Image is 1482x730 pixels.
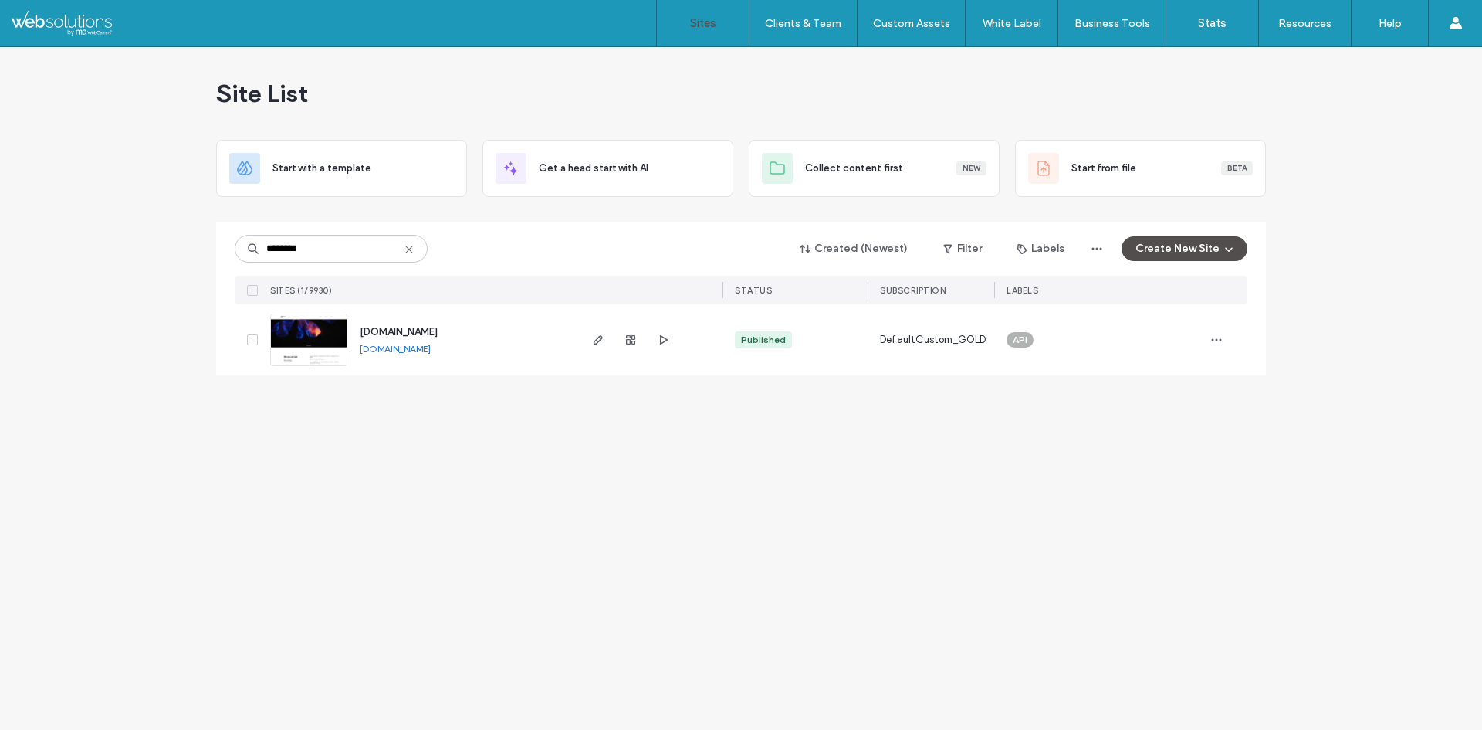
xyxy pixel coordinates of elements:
[1379,17,1402,30] label: Help
[1221,161,1253,175] div: Beta
[539,161,648,176] span: Get a head start with AI
[765,17,841,30] label: Clients & Team
[983,17,1041,30] label: White Label
[1071,161,1136,176] span: Start from file
[735,285,772,296] span: STATUS
[360,343,431,355] a: [DOMAIN_NAME]
[690,16,716,30] label: Sites
[805,161,903,176] span: Collect content first
[270,285,332,296] span: SITES (1/9930)
[216,140,467,197] div: Start with a template
[1007,285,1038,296] span: LABELS
[1278,17,1331,30] label: Resources
[880,332,986,348] span: DefaultCustom_GOLD
[956,161,986,175] div: New
[1122,236,1247,261] button: Create New Site
[1013,333,1027,347] span: API
[482,140,733,197] div: Get a head start with AI
[749,140,1000,197] div: Collect content firstNew
[216,78,308,109] span: Site List
[1003,236,1078,261] button: Labels
[880,285,946,296] span: SUBSCRIPTION
[741,333,786,347] div: Published
[928,236,997,261] button: Filter
[1198,16,1227,30] label: Stats
[360,326,438,338] a: [DOMAIN_NAME]
[272,161,371,176] span: Start with a template
[787,236,922,261] button: Created (Newest)
[873,17,950,30] label: Custom Assets
[1074,17,1150,30] label: Business Tools
[1015,140,1266,197] div: Start from fileBeta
